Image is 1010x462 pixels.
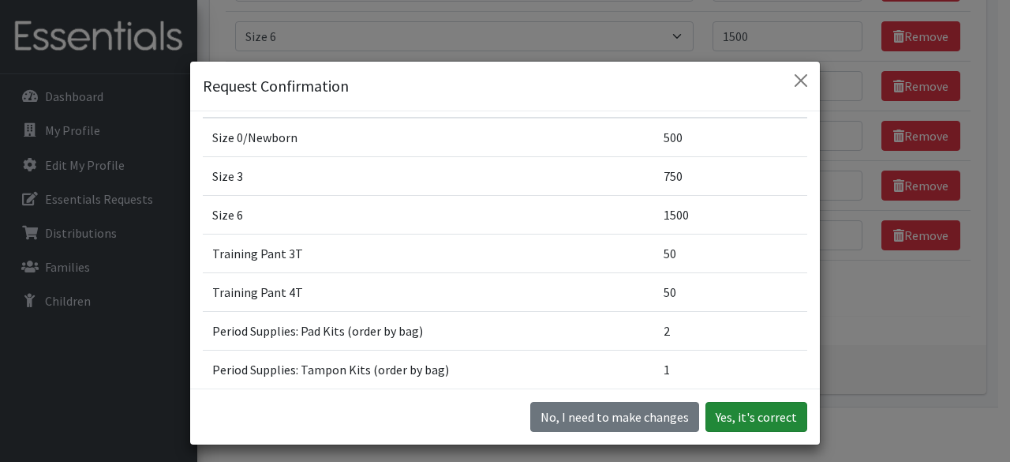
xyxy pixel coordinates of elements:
td: Size 0/Newborn [203,118,654,157]
h5: Request Confirmation [203,74,349,98]
td: Size 3 [203,157,654,196]
td: Size 6 [203,196,654,235]
td: Training Pant 3T [203,235,654,273]
td: 50 [654,235,807,273]
td: 1 [654,351,807,389]
button: Yes, it's correct [705,402,807,432]
button: No I need to make changes [530,402,699,432]
td: 2 [654,312,807,351]
td: 1500 [654,196,807,235]
td: Period Supplies: Pad Kits (order by bag) [203,312,654,351]
td: 50 [654,273,807,312]
td: Training Pant 4T [203,273,654,312]
button: Close [788,68,814,93]
td: 750 [654,157,807,196]
td: Period Supplies: Tampon Kits (order by bag) [203,351,654,389]
td: 500 [654,118,807,157]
